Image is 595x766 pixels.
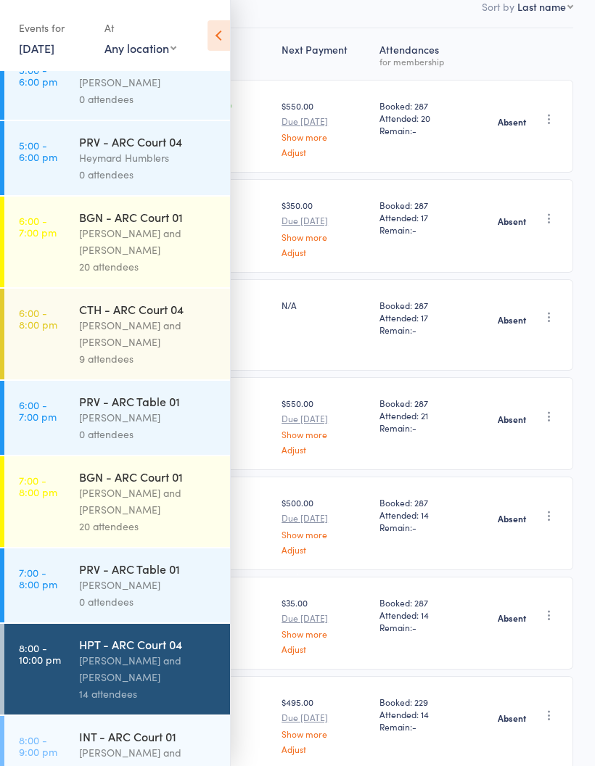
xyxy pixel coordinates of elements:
[412,324,416,336] span: -
[379,57,464,66] div: for membership
[412,521,416,533] span: -
[412,421,416,434] span: -
[282,530,368,539] a: Show more
[498,612,526,624] strong: Absent
[412,124,416,136] span: -
[282,744,368,754] a: Adjust
[4,46,230,120] a: 5:00 -6:00 pmPRV - ARC Table 01[PERSON_NAME]0 attendees
[379,708,464,720] span: Attended: 14
[282,496,368,553] div: $500.00
[374,35,470,73] div: Atten­dances
[379,112,464,124] span: Attended: 20
[412,720,416,733] span: -
[282,132,368,141] a: Show more
[19,307,57,330] time: 6:00 - 8:00 pm
[379,496,464,508] span: Booked: 287
[79,166,218,183] div: 0 attendees
[79,301,218,317] div: CTH - ARC Court 04
[79,317,218,350] div: [PERSON_NAME] and [PERSON_NAME]
[379,696,464,708] span: Booked: 229
[379,720,464,733] span: Remain:
[19,16,90,40] div: Events for
[19,734,57,757] time: 8:00 - 9:00 pm
[19,64,57,87] time: 5:00 - 6:00 pm
[282,413,368,424] small: Due [DATE]
[282,696,368,753] div: $495.00
[412,223,416,236] span: -
[282,545,368,554] a: Adjust
[282,712,368,722] small: Due [DATE]
[79,593,218,610] div: 0 attendees
[379,621,464,633] span: Remain:
[282,232,368,242] a: Show more
[79,133,218,149] div: PRV - ARC Court 04
[19,567,57,590] time: 7:00 - 8:00 pm
[4,289,230,379] a: 6:00 -8:00 pmCTH - ARC Court 04[PERSON_NAME] and [PERSON_NAME]9 attendees
[282,445,368,454] a: Adjust
[79,91,218,107] div: 0 attendees
[4,197,230,287] a: 6:00 -7:00 pmBGN - ARC Court 01[PERSON_NAME] and [PERSON_NAME]20 attendees
[79,728,218,744] div: INT - ARC Court 01
[276,35,374,73] div: Next Payment
[379,508,464,521] span: Attended: 14
[282,199,368,256] div: $350.00
[79,577,218,593] div: [PERSON_NAME]
[19,642,61,665] time: 8:00 - 10:00 pm
[104,40,176,56] div: Any location
[379,199,464,211] span: Booked: 287
[4,548,230,622] a: 7:00 -8:00 pmPRV - ARC Table 01[PERSON_NAME]0 attendees
[19,474,57,498] time: 7:00 - 8:00 pm
[79,469,218,485] div: BGN - ARC Court 01
[19,215,57,238] time: 6:00 - 7:00 pm
[379,324,464,336] span: Remain:
[79,426,218,442] div: 0 attendees
[282,247,368,257] a: Adjust
[4,456,230,547] a: 7:00 -8:00 pmBGN - ARC Court 01[PERSON_NAME] and [PERSON_NAME]20 attendees
[282,596,368,654] div: $35.00
[498,116,526,128] strong: Absent
[282,729,368,738] a: Show more
[79,225,218,258] div: [PERSON_NAME] and [PERSON_NAME]
[19,139,57,162] time: 5:00 - 6:00 pm
[498,413,526,425] strong: Absent
[79,209,218,225] div: BGN - ARC Court 01
[379,409,464,421] span: Attended: 21
[379,211,464,223] span: Attended: 17
[498,314,526,326] strong: Absent
[412,621,416,633] span: -
[19,40,54,56] a: [DATE]
[498,215,526,227] strong: Absent
[79,74,218,91] div: [PERSON_NAME]
[79,485,218,518] div: [PERSON_NAME] and [PERSON_NAME]
[379,311,464,324] span: Attended: 17
[79,561,218,577] div: PRV - ARC Table 01
[379,421,464,434] span: Remain:
[282,429,368,439] a: Show more
[282,215,368,226] small: Due [DATE]
[4,381,230,455] a: 6:00 -7:00 pmPRV - ARC Table 01[PERSON_NAME]0 attendees
[379,521,464,533] span: Remain:
[379,124,464,136] span: Remain:
[79,409,218,426] div: [PERSON_NAME]
[379,397,464,409] span: Booked: 287
[79,652,218,685] div: [PERSON_NAME] and [PERSON_NAME]
[282,629,368,638] a: Show more
[79,258,218,275] div: 20 attendees
[282,397,368,454] div: $550.00
[282,99,368,157] div: $550.00
[379,99,464,112] span: Booked: 287
[379,609,464,621] span: Attended: 14
[79,350,218,367] div: 9 attendees
[282,613,368,623] small: Due [DATE]
[282,513,368,523] small: Due [DATE]
[79,393,218,409] div: PRV - ARC Table 01
[282,299,368,311] div: N/A
[282,644,368,654] a: Adjust
[4,121,230,195] a: 5:00 -6:00 pmPRV - ARC Court 04Heymard Humblers0 attendees
[498,513,526,524] strong: Absent
[282,116,368,126] small: Due [DATE]
[379,223,464,236] span: Remain:
[4,624,230,714] a: 8:00 -10:00 pmHPT - ARC Court 04[PERSON_NAME] and [PERSON_NAME]14 attendees
[19,399,57,422] time: 6:00 - 7:00 pm
[79,636,218,652] div: HPT - ARC Court 04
